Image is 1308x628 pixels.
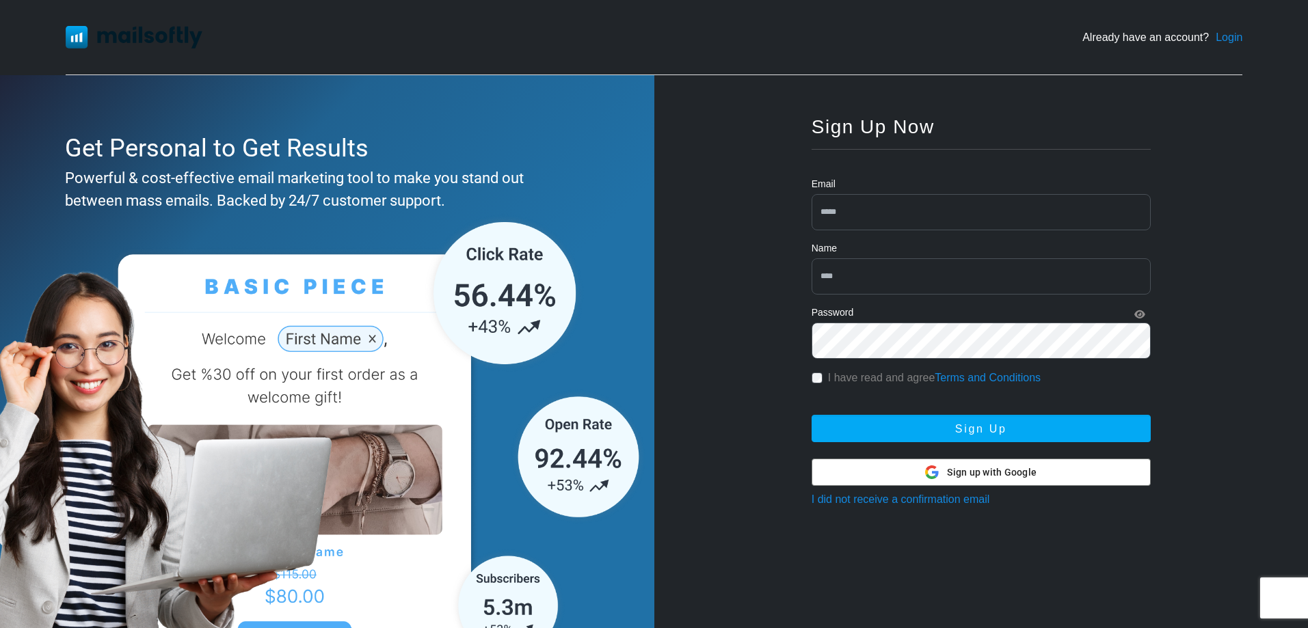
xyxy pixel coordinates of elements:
[1134,310,1145,319] i: Show Password
[812,177,836,191] label: Email
[935,372,1041,383] a: Terms and Conditions
[65,167,583,212] div: Powerful & cost-effective email marketing tool to make you stand out between mass emails. Backed ...
[66,26,202,48] img: Mailsoftly
[1082,29,1242,46] div: Already have an account?
[65,130,583,167] div: Get Personal to Get Results
[828,370,1041,386] label: I have read and agree
[812,116,935,137] span: Sign Up Now
[812,241,837,256] label: Name
[812,415,1151,442] button: Sign Up
[812,493,990,505] a: I did not receive a confirmation email
[947,465,1037,480] span: Sign up with Google
[1216,29,1242,46] a: Login
[812,459,1151,486] button: Sign up with Google
[812,305,853,320] label: Password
